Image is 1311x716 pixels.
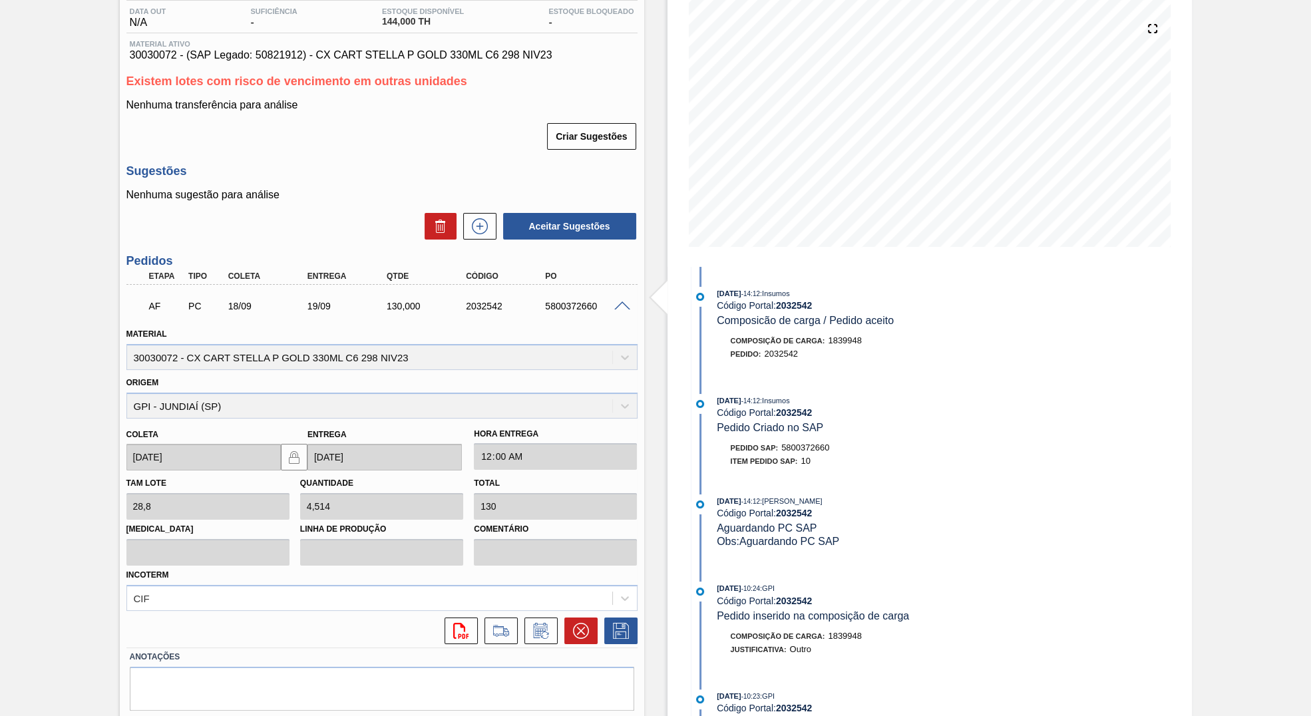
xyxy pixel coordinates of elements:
[225,271,314,281] div: Coleta
[741,498,760,505] span: - 14:12
[300,478,353,488] label: Quantidade
[542,271,631,281] div: PO
[307,430,347,439] label: Entrega
[717,422,823,433] span: Pedido Criado no SAP
[126,7,170,29] div: N/A
[717,407,1033,418] div: Código Portal:
[463,271,552,281] div: Código
[717,508,1033,518] div: Código Portal:
[134,592,150,604] div: CIF
[130,49,634,61] span: 30030072 - (SAP Legado: 50821912) - CX CART STELLA P GOLD 330ML C6 298 NIV23
[717,610,909,622] span: Pedido inserido na composição de carga
[457,213,496,240] div: Nova sugestão
[717,300,1033,311] div: Código Portal:
[696,588,704,596] img: atual
[731,337,825,345] span: Composição de Carga :
[741,693,760,700] span: - 10:23
[717,289,741,297] span: [DATE]
[717,692,741,700] span: [DATE]
[126,478,166,488] label: Tam lote
[547,123,636,150] button: Criar Sugestões
[542,301,631,311] div: 5800372660
[146,271,187,281] div: Etapa
[463,301,552,311] div: 2032542
[126,329,167,339] label: Material
[776,703,813,713] strong: 2032542
[776,596,813,606] strong: 2032542
[474,478,500,488] label: Total
[304,301,393,311] div: 19/09/2025
[126,164,638,178] h3: Sugestões
[225,301,314,311] div: 18/09/2025
[731,645,787,653] span: Justificativa:
[304,271,393,281] div: Entrega
[130,40,634,48] span: Material ativo
[717,522,817,534] span: Aguardando PC SAP
[383,271,472,281] div: Qtde
[789,644,811,654] span: Outro
[300,520,463,539] label: Linha de Produção
[741,585,760,592] span: - 10:24
[801,456,810,466] span: 10
[126,99,638,111] p: Nenhuma transferência para análise
[776,300,813,311] strong: 2032542
[828,335,862,345] span: 1839948
[760,584,775,592] span: : GPI
[185,301,226,311] div: Pedido de Compra
[717,397,741,405] span: [DATE]
[126,570,169,580] label: Incoterm
[281,444,307,470] button: locked
[382,17,464,27] span: 144,000 TH
[496,212,638,241] div: Aceitar Sugestões
[776,508,813,518] strong: 2032542
[717,584,741,592] span: [DATE]
[776,407,813,418] strong: 2032542
[474,425,637,444] label: Hora Entrega
[548,7,634,15] span: Estoque Bloqueado
[382,7,464,15] span: Estoque Disponível
[741,397,760,405] span: - 14:12
[731,350,761,358] span: Pedido :
[126,254,638,268] h3: Pedidos
[696,695,704,703] img: atual
[741,290,760,297] span: - 14:12
[126,189,638,201] p: Nenhuma sugestão para análise
[126,430,158,439] label: Coleta
[760,497,823,505] span: : [PERSON_NAME]
[717,536,839,547] span: Obs: Aguardando PC SAP
[760,289,790,297] span: : Insumos
[717,703,1033,713] div: Código Portal:
[548,122,637,151] div: Criar Sugestões
[760,397,790,405] span: : Insumos
[250,7,297,15] span: Suficiência
[696,500,704,508] img: atual
[828,631,862,641] span: 1839948
[503,213,636,240] button: Aceitar Sugestões
[383,301,472,311] div: 130,000
[717,497,741,505] span: [DATE]
[126,378,159,387] label: Origem
[731,457,798,465] span: Item pedido SAP:
[760,692,775,700] span: : GPI
[545,7,637,29] div: -
[598,618,638,644] div: Salvar Pedido
[307,444,462,470] input: dd/mm/yyyy
[558,618,598,644] div: Cancelar pedido
[185,271,226,281] div: Tipo
[149,301,184,311] p: AF
[731,632,825,640] span: Composição de Carga :
[126,520,289,539] label: [MEDICAL_DATA]
[518,618,558,644] div: Informar alteração no pedido
[130,7,166,15] span: Data out
[696,293,704,301] img: atual
[696,400,704,408] img: atual
[438,618,478,644] div: Abrir arquivo PDF
[130,647,634,667] label: Anotações
[247,7,300,29] div: -
[126,444,281,470] input: dd/mm/yyyy
[717,315,894,326] span: Composicão de carga / Pedido aceito
[478,618,518,644] div: Ir para Composição de Carga
[764,349,798,359] span: 2032542
[717,596,1033,606] div: Código Portal:
[474,520,637,539] label: Comentário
